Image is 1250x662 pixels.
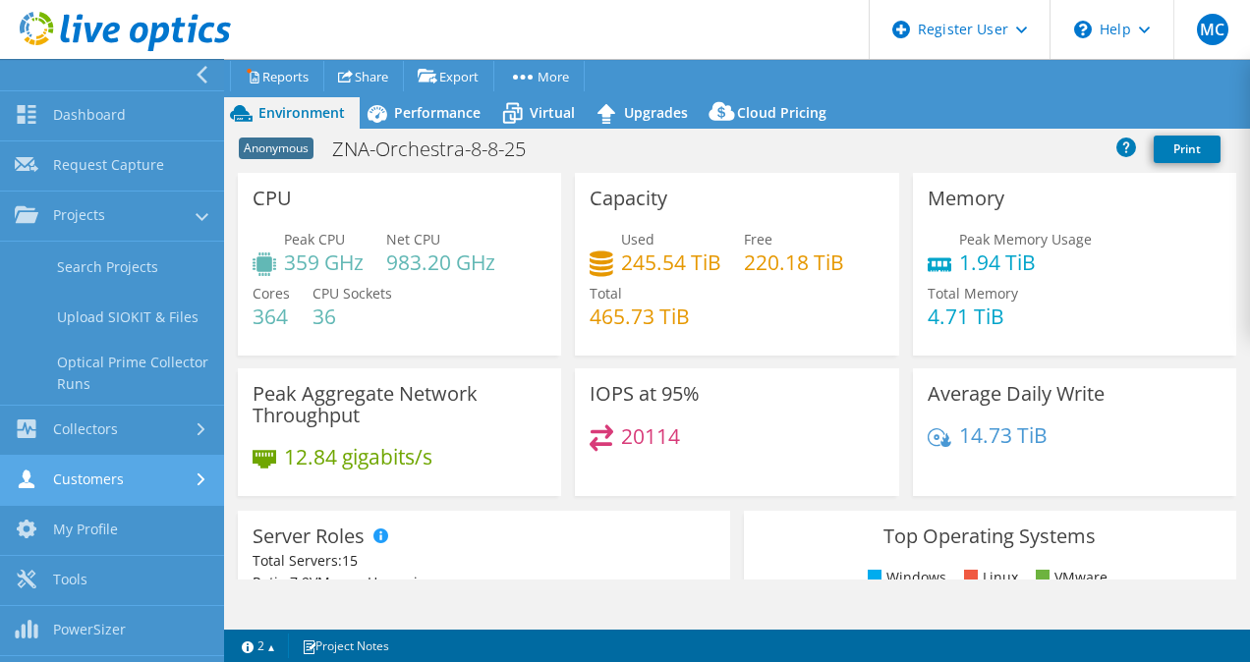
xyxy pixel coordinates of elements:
[258,103,345,122] span: Environment
[312,284,392,303] span: CPU Sockets
[284,251,364,273] h4: 359 GHz
[288,634,403,658] a: Project Notes
[590,284,622,303] span: Total
[239,138,313,159] span: Anonymous
[386,230,440,248] span: Net CPU
[1031,567,1108,588] li: VMware
[253,550,483,572] div: Total Servers:
[493,61,585,91] a: More
[928,284,1018,303] span: Total Memory
[253,525,365,547] h3: Server Roles
[590,188,667,209] h3: Capacity
[737,103,826,122] span: Cloud Pricing
[624,103,688,122] span: Upgrades
[228,634,289,658] a: 2
[530,103,575,122] span: Virtual
[323,61,404,91] a: Share
[284,230,345,248] span: Peak CPU
[1154,136,1221,163] a: Print
[590,305,690,327] h4: 465.73 TiB
[621,425,680,447] h4: 20114
[1074,21,1092,38] svg: \n
[253,188,292,209] h3: CPU
[928,383,1105,405] h3: Average Daily Write
[744,251,844,273] h4: 220.18 TiB
[284,446,432,468] h4: 12.84 gigabits/s
[394,103,481,122] span: Performance
[928,305,1018,327] h4: 4.71 TiB
[590,383,700,405] h3: IOPS at 95%
[959,230,1092,248] span: Peak Memory Usage
[386,251,495,273] h4: 983.20 GHz
[863,567,946,588] li: Windows
[759,525,1222,547] h3: Top Operating Systems
[253,284,290,303] span: Cores
[403,61,494,91] a: Export
[621,251,721,273] h4: 245.54 TiB
[621,230,654,248] span: Used
[253,305,290,327] h4: 364
[312,305,392,327] h4: 36
[253,383,546,426] h3: Peak Aggregate Network Throughput
[928,188,1004,209] h3: Memory
[290,573,310,591] span: 7.9
[959,251,1092,273] h4: 1.94 TiB
[323,138,556,160] h1: ZNA-Orchestra-8-8-25
[1197,14,1228,45] span: MC
[230,61,324,91] a: Reports
[959,567,1018,588] li: Linux
[342,551,358,570] span: 15
[959,424,1048,446] h4: 14.73 TiB
[744,230,772,248] span: Free
[253,572,715,593] div: Ratio: VMs per Hypervisor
